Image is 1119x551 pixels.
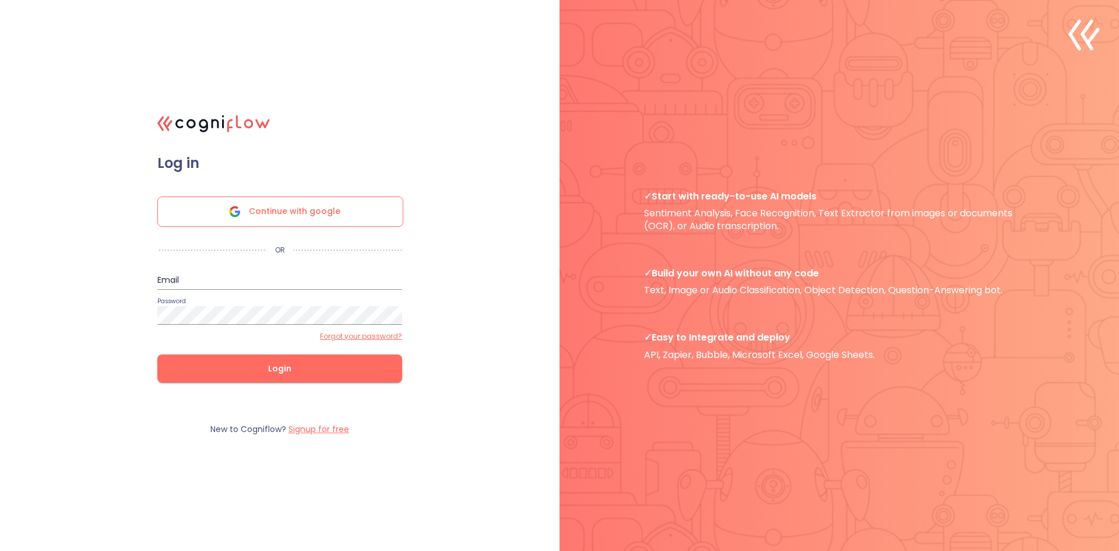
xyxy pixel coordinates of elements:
p: OR [267,245,293,255]
p: Sentiment Analysis, Face Recognition, Text Extractor from images or documents (OCR), or Audio tra... [644,190,1034,232]
span: Start with ready-to-use AI models [644,190,1034,202]
p: New to Cogniflow? [210,424,349,435]
span: Login [176,362,383,376]
b: ✓ [644,189,652,203]
b: ✓ [644,331,652,344]
div: Continue with google [157,196,403,227]
label: Password [157,297,186,304]
button: Login [157,355,402,382]
b: ✓ [644,266,652,280]
p: API, Zapier, Bubble, Microsoft Excel, Google Sheets. [644,331,1034,361]
span: Log in [157,155,402,172]
p: Text, Image or Audio Classification, Object Detection, Question-Answering bot. [644,267,1034,297]
label: Signup for free [288,423,349,435]
span: Continue with google [249,197,340,226]
label: Forgot your password? [320,332,402,341]
span: Easy to Integrate and deploy [644,331,1034,343]
span: Build your own AI without any code [644,267,1034,279]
